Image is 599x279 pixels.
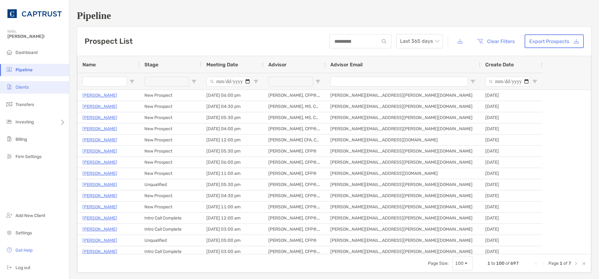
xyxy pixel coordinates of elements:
[325,168,480,179] div: [PERSON_NAME][EMAIL_ADDRESS][DOMAIN_NAME]
[325,179,480,190] div: [PERSON_NAME][EMAIL_ADDRESS][PERSON_NAME][DOMAIN_NAME]
[82,147,117,155] p: [PERSON_NAME]
[139,235,201,246] div: Unqualified
[139,135,201,145] div: New Prospect
[325,157,480,168] div: [PERSON_NAME][EMAIL_ADDRESS][PERSON_NAME][DOMAIN_NAME]
[6,153,13,160] img: firm-settings icon
[325,112,480,123] div: [PERSON_NAME][EMAIL_ADDRESS][PERSON_NAME][DOMAIN_NAME]
[480,213,542,224] div: [DATE]
[480,135,542,145] div: [DATE]
[7,34,65,39] span: [PERSON_NAME]!
[6,246,13,254] img: get-help icon
[263,179,325,190] div: [PERSON_NAME], CFP®, CFA
[82,181,117,188] p: [PERSON_NAME]
[6,118,13,125] img: investing icon
[263,112,325,123] div: [PERSON_NAME], MS, CFP®
[325,90,480,101] div: [PERSON_NAME][EMAIL_ADDRESS][PERSON_NAME][DOMAIN_NAME]
[82,192,117,200] a: [PERSON_NAME]
[15,137,27,142] span: Billing
[6,263,13,271] img: logout icon
[263,157,325,168] div: [PERSON_NAME], CFP®, CDFA®
[82,125,117,133] p: [PERSON_NAME]
[201,179,263,190] div: [DATE] 05:30 pm
[325,123,480,134] div: [PERSON_NAME][EMAIL_ADDRESS][PERSON_NAME][DOMAIN_NAME]
[206,62,238,68] span: Meeting Date
[82,170,117,177] a: [PERSON_NAME]
[485,77,530,86] input: Create Date Filter Input
[6,66,13,73] img: pipeline icon
[315,79,320,84] button: Open Filter Menu
[568,261,571,266] span: 7
[6,211,13,219] img: add_new_client icon
[325,213,480,224] div: [PERSON_NAME][EMAIL_ADDRESS][PERSON_NAME][DOMAIN_NAME]
[330,62,363,68] span: Advisor Email
[263,224,325,235] div: [PERSON_NAME], CFP®, CLU®
[470,79,475,84] button: Open Filter Menu
[480,224,542,235] div: [DATE]
[253,79,258,84] button: Open Filter Menu
[263,213,325,224] div: [PERSON_NAME], CFP®, CDFA®
[263,246,325,257] div: [PERSON_NAME], CFP®, CLU®
[82,203,117,211] a: [PERSON_NAME]
[82,114,117,122] a: [PERSON_NAME]
[563,261,567,266] span: of
[201,235,263,246] div: [DATE] 05:00 pm
[15,265,30,270] span: Log out
[7,2,62,25] img: CAPTRUST Logo
[480,201,542,212] div: [DATE]
[532,79,537,84] button: Open Filter Menu
[82,248,117,255] a: [PERSON_NAME]
[15,119,34,125] span: Investing
[480,246,542,257] div: [DATE]
[82,225,117,233] a: [PERSON_NAME]
[201,135,263,145] div: [DATE] 12:00 pm
[560,261,562,266] span: 1
[325,146,480,157] div: [PERSON_NAME][EMAIL_ADDRESS][PERSON_NAME][DOMAIN_NAME]
[325,135,480,145] div: [PERSON_NAME][EMAIL_ADDRESS][DOMAIN_NAME]
[82,103,117,110] a: [PERSON_NAME]
[480,157,542,168] div: [DATE]
[77,10,592,21] h1: Pipeline
[139,101,201,112] div: New Prospect
[455,261,464,266] div: 100
[428,261,449,266] div: Page Size:
[330,77,468,86] input: Advisor Email Filter Input
[400,34,439,48] span: Last 365 days
[581,261,586,266] div: Last Page
[201,146,263,157] div: [DATE] 05:30 pm
[480,190,542,201] div: [DATE]
[201,112,263,123] div: [DATE] 05:30 pm
[480,179,542,190] div: [DATE]
[15,248,33,253] span: Get Help
[82,91,117,99] a: [PERSON_NAME]
[201,90,263,101] div: [DATE] 06:00 pm
[473,34,520,48] button: Clear Filters
[82,77,127,86] input: Name Filter Input
[325,190,480,201] div: [PERSON_NAME][EMAIL_ADDRESS][PERSON_NAME][DOMAIN_NAME]
[263,101,325,112] div: [PERSON_NAME], MS, CFP®
[85,37,133,46] h3: Prospect List
[15,213,45,218] span: Add New Client
[480,123,542,134] div: [DATE]
[139,179,201,190] div: Unqualified
[263,235,325,246] div: [PERSON_NAME], CFP®
[325,246,480,257] div: [PERSON_NAME][EMAIL_ADDRESS][PERSON_NAME][DOMAIN_NAME]
[139,201,201,212] div: New Prospect
[480,235,542,246] div: [DATE]
[15,102,34,107] span: Transfers
[480,90,542,101] div: [DATE]
[541,261,546,266] div: Previous Page
[139,123,201,134] div: New Prospect
[505,261,509,266] span: of
[510,261,519,266] span: 697
[82,158,117,166] a: [PERSON_NAME]
[325,201,480,212] div: [PERSON_NAME][EMAIL_ADDRESS][PERSON_NAME][DOMAIN_NAME]
[6,229,13,236] img: settings icon
[139,224,201,235] div: Intro Call Complete
[192,79,196,84] button: Open Filter Menu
